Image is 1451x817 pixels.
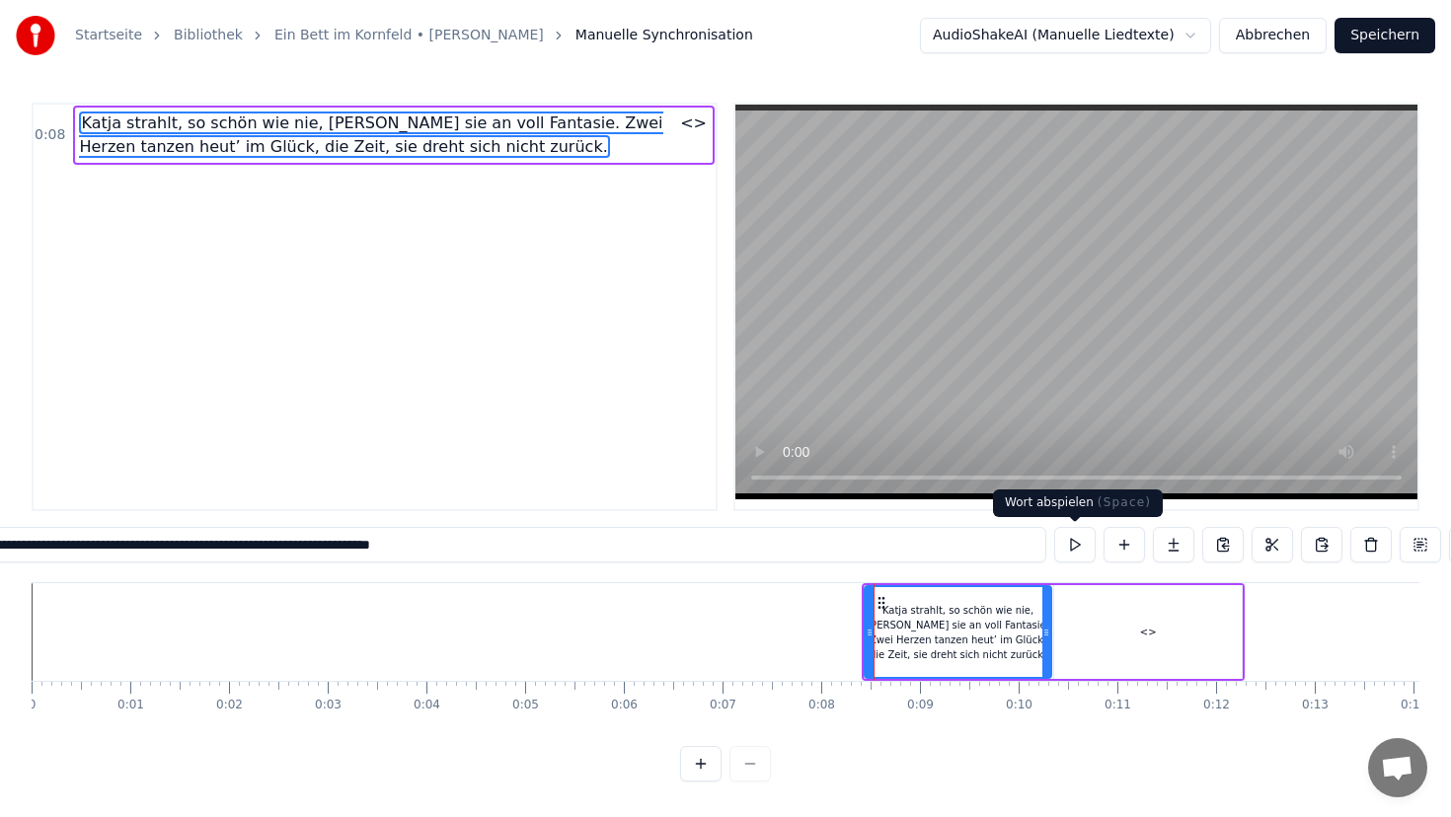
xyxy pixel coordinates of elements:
nav: breadcrumb [75,26,753,45]
div: 0:12 [1203,698,1230,713]
div: 0:01 [117,698,144,713]
img: youka [16,16,55,55]
a: Ein Bett im Kornfeld • [PERSON_NAME] [274,26,544,45]
div: 0:11 [1105,698,1131,713]
span: Katja strahlt, so schön wie nie, [PERSON_NAME] sie an voll Fantasie. Zwei Herzen tanzen heut’ im ... [79,111,662,158]
div: 0:05 [512,698,539,713]
div: 0:13 [1302,698,1329,713]
div: 0:14 [1401,698,1427,713]
div: 0 [29,698,37,713]
div: Wort abspielen [993,489,1163,517]
span: <> [678,111,709,134]
button: Speichern [1335,18,1435,53]
div: 0:06 [611,698,638,713]
div: 0:10 [1006,698,1032,713]
a: Startseite [75,26,142,45]
span: ( Space ) [1098,495,1151,509]
div: Chat öffnen [1368,738,1427,797]
div: 0:07 [710,698,736,713]
div: Katja strahlt, so schön wie nie, [PERSON_NAME] sie an voll Fantasie. Zwei Herzen tanzen heut’ im ... [866,603,1051,662]
div: 0:02 [216,698,243,713]
div: 0:03 [315,698,342,713]
button: Abbrechen [1219,18,1327,53]
div: 0:04 [414,698,440,713]
span: Manuelle Synchronisation [575,26,753,45]
div: <> [1140,625,1157,639]
span: 0:08 [35,125,65,145]
a: Bibliothek [174,26,243,45]
div: 0:09 [907,698,934,713]
div: 0:08 [808,698,835,713]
